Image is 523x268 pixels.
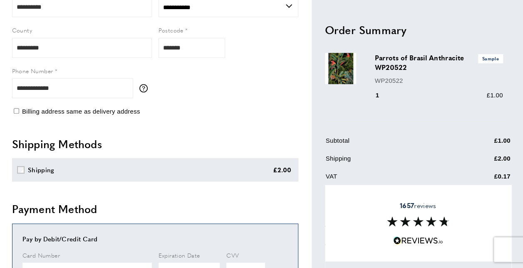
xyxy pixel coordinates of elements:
[12,201,298,216] h2: Payment Method
[375,90,391,100] div: 1
[325,22,511,37] h2: Order Summary
[14,108,19,114] input: Billing address same as delivery address
[486,92,503,99] span: £1.00
[326,136,452,152] td: Subtotal
[453,136,511,152] td: £1.00
[326,171,452,188] td: VAT
[12,136,298,151] h2: Shipping Methods
[453,154,511,170] td: £2.00
[22,234,288,244] div: Pay by Debit/Credit Card
[12,26,32,34] span: County
[478,55,503,63] span: Sample
[159,251,200,259] span: Expiration Date
[273,165,292,175] div: £2.00
[12,67,53,75] span: Phone Number
[375,53,503,72] h3: Parrots of Brasil Anthracite WP20522
[159,26,183,34] span: Postcode
[22,251,60,259] span: Card Number
[453,171,511,188] td: £0.17
[387,217,449,227] img: Reviews section
[326,154,452,170] td: Shipping
[28,165,54,175] div: Shipping
[139,84,152,92] button: More information
[226,251,239,259] span: CVV
[400,201,414,210] strong: 1657
[393,237,443,245] img: Reviews.io 5 stars
[400,201,436,210] span: reviews
[22,108,140,115] span: Billing address same as delivery address
[375,76,503,86] p: WP20522
[325,53,356,84] img: Parrots of Brasil Anthracite WP20522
